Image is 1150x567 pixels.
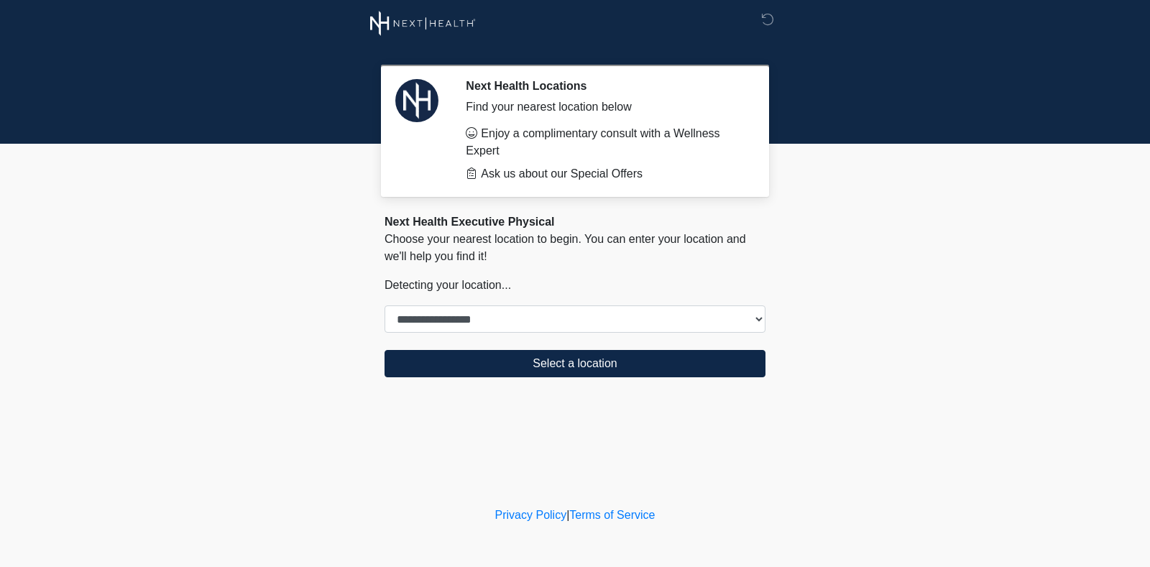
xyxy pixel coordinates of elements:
[370,11,476,36] img: Next Health Wellness Logo
[566,509,569,521] a: |
[385,213,765,231] div: Next Health Executive Physical
[385,231,765,265] p: Choose your nearest location to begin. You can enter your location and we'll help you find it!
[385,279,511,291] span: Detecting your location...
[466,165,744,183] li: Ask us about our Special Offers
[569,509,655,521] a: Terms of Service
[466,79,744,93] h2: Next Health Locations
[385,350,765,377] button: Select a location
[395,79,438,122] img: Agent Avatar
[466,98,744,116] div: Find your nearest location below
[495,509,567,521] a: Privacy Policy
[466,125,744,160] li: Enjoy a complimentary consult with a Wellness Expert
